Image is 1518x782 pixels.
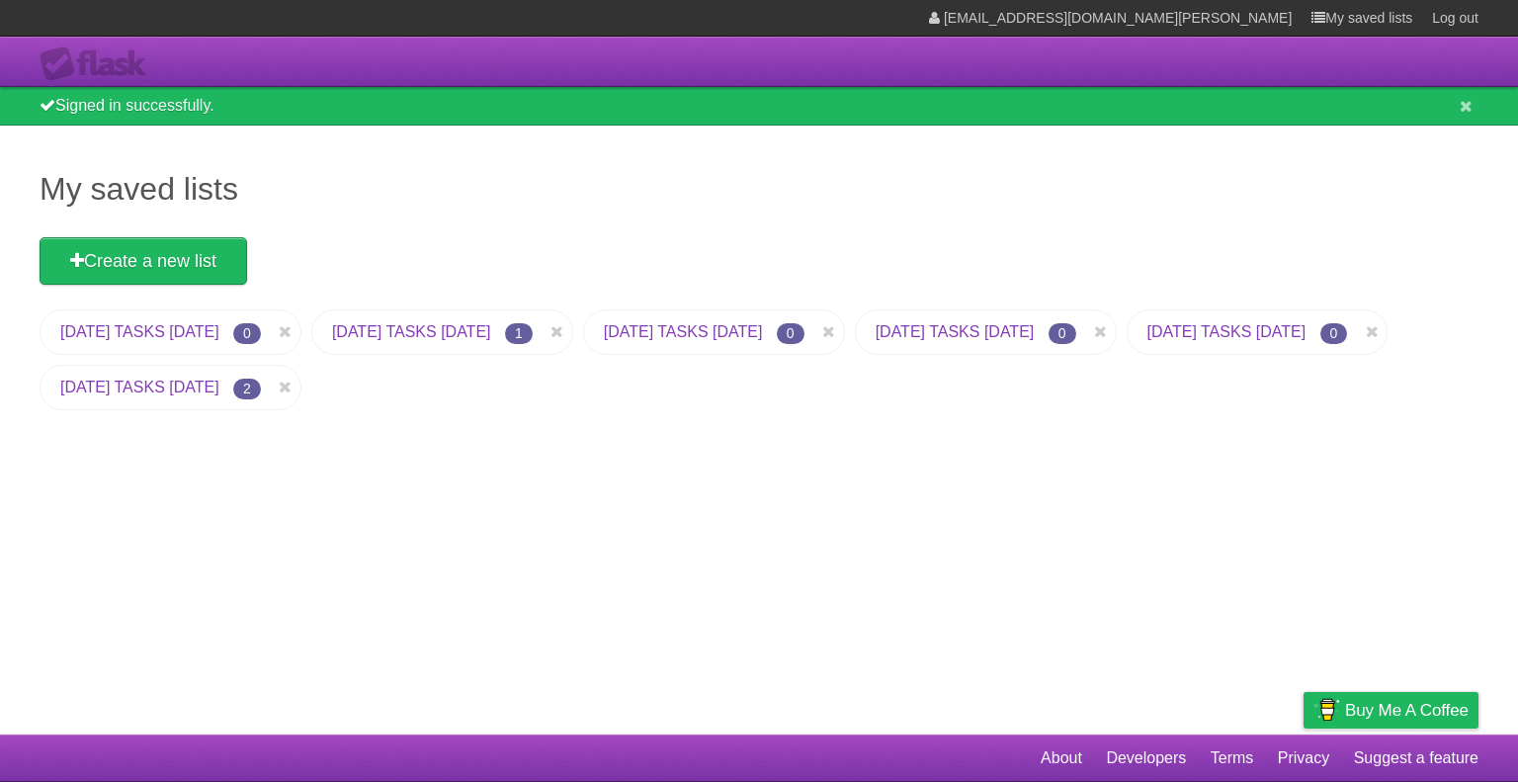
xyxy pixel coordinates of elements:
span: Buy me a coffee [1345,693,1469,728]
a: About [1041,739,1082,777]
span: 0 [1049,323,1076,344]
a: Terms [1211,739,1254,777]
a: Privacy [1278,739,1329,777]
a: Developers [1106,739,1186,777]
div: Flask [40,46,158,82]
a: Suggest a feature [1354,739,1478,777]
a: [DATE] TASKS [DATE] [60,323,219,340]
a: [DATE] TASKS [DATE] [60,379,219,395]
h1: My saved lists [40,165,1478,213]
span: 1 [505,323,533,344]
a: Create a new list [40,237,247,285]
a: [DATE] TASKS [DATE] [332,323,491,340]
span: 2 [233,379,261,399]
img: Buy me a coffee [1313,693,1340,727]
span: 0 [233,323,261,344]
a: Buy me a coffee [1304,692,1478,729]
span: 0 [1320,323,1348,344]
span: 0 [777,323,804,344]
a: [DATE] TASKS [DATE] [604,323,763,340]
a: [DATE] TASKS [DATE] [876,323,1035,340]
a: [DATE] TASKS [DATE] [1147,323,1307,340]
